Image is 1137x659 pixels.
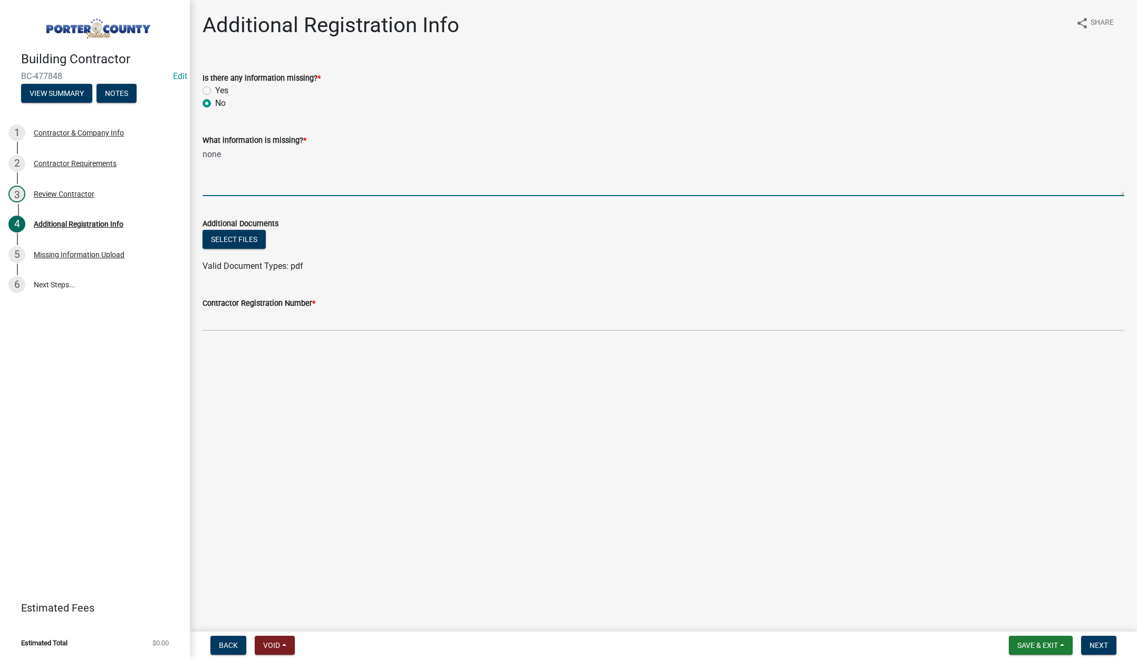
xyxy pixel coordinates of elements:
span: $0.00 [152,639,169,646]
span: Save & Exit [1017,641,1058,650]
button: Notes [97,84,137,103]
wm-modal-confirm: Summary [21,90,92,98]
label: Contractor Registration Number [203,300,315,307]
div: 6 [8,276,25,293]
div: Contractor & Company Info [34,129,124,137]
wm-modal-confirm: Edit Application Number [173,71,187,81]
div: Missing Information Upload [34,251,124,258]
a: Estimated Fees [8,597,173,618]
span: Back [219,641,238,650]
label: Is there any information missing? [203,75,321,82]
div: Review Contractor [34,190,94,198]
span: BC-477848 [21,71,169,81]
span: Estimated Total [21,639,68,646]
i: share [1076,17,1088,30]
span: Next [1090,641,1108,650]
button: shareShare [1067,13,1122,33]
button: View Summary [21,84,92,103]
label: What information is missing? [203,137,306,144]
div: 4 [8,216,25,232]
button: Back [210,636,246,655]
div: 1 [8,124,25,141]
a: Edit [173,71,187,81]
h1: Additional Registration Info [203,13,459,38]
label: Yes [215,84,228,97]
wm-modal-confirm: Notes [97,90,137,98]
div: Contractor Requirements [34,160,117,167]
label: No [215,97,226,110]
div: 2 [8,155,25,172]
button: Save & Exit [1009,636,1073,655]
span: Share [1091,17,1114,30]
h4: Building Contractor [21,52,181,67]
span: Void [263,641,280,650]
div: 3 [8,186,25,202]
span: Valid Document Types: pdf [203,261,303,271]
img: Porter County, Indiana [21,11,173,41]
div: Additional Registration Info [34,220,123,228]
div: 5 [8,246,25,263]
label: Additional Documents [203,220,278,228]
button: Void [255,636,295,655]
button: Select files [203,230,266,249]
button: Next [1081,636,1116,655]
